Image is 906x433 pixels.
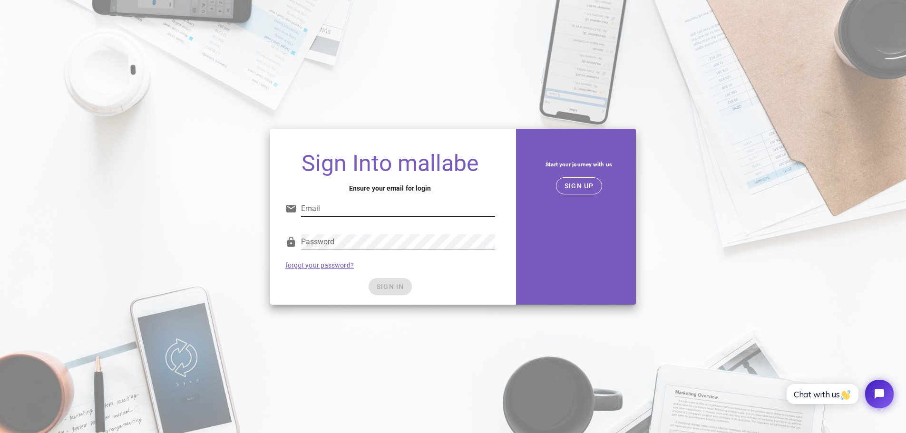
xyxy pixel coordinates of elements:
[564,182,594,190] span: SIGN UP
[285,152,495,175] h1: Sign Into mallabe
[556,177,602,194] button: SIGN UP
[776,372,902,416] iframe: Tidio Chat
[529,159,629,170] h5: Start your journey with us
[285,261,354,269] a: forgot your password?
[285,183,495,193] h4: Ensure your email for login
